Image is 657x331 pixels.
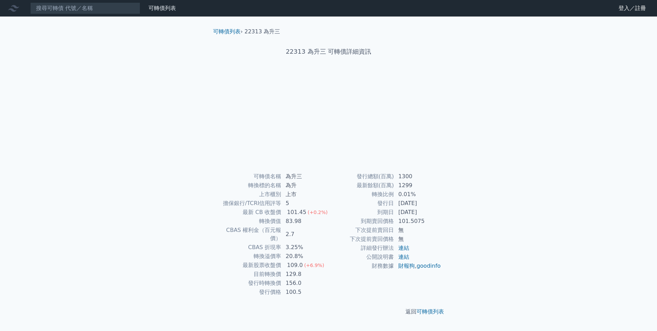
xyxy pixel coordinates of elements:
[281,199,328,208] td: 5
[394,199,441,208] td: [DATE]
[216,217,281,226] td: 轉換價值
[281,217,328,226] td: 83.98
[328,235,394,244] td: 下次提前賣回價格
[30,2,140,14] input: 搜尋可轉債 代號／名稱
[416,263,441,269] a: goodinfo
[208,47,449,56] h1: 22313 為升三 可轉債詳細資訊
[328,226,394,235] td: 下次提前賣回日
[328,172,394,181] td: 發行總額(百萬)
[328,244,394,253] td: 詳細發行辦法
[304,263,324,268] span: (+6.9%)
[281,172,328,181] td: 為升三
[281,226,328,243] td: 2.7
[394,190,441,199] td: 0.01%
[394,261,441,270] td: ,
[394,181,441,190] td: 1299
[216,208,281,217] td: 最新 CB 收盤價
[328,208,394,217] td: 到期日
[148,5,176,11] a: 可轉債列表
[216,243,281,252] td: CBAS 折現率
[394,217,441,226] td: 101.5075
[216,279,281,288] td: 發行時轉換價
[281,181,328,190] td: 為升
[398,263,415,269] a: 財報狗
[416,308,444,315] a: 可轉債列表
[281,243,328,252] td: 3.25%
[213,28,243,36] li: ›
[394,235,441,244] td: 無
[213,28,241,35] a: 可轉債列表
[308,210,327,215] span: (+0.2%)
[216,199,281,208] td: 擔保銀行/TCRI信用評等
[328,199,394,208] td: 發行日
[281,190,328,199] td: 上市
[281,270,328,279] td: 129.8
[281,252,328,261] td: 20.8%
[328,253,394,261] td: 公開說明書
[394,208,441,217] td: [DATE]
[328,190,394,199] td: 轉換比例
[328,217,394,226] td: 到期賣回價格
[394,172,441,181] td: 1300
[216,288,281,297] td: 發行價格
[216,226,281,243] td: CBAS 權利金（百元報價）
[216,190,281,199] td: 上市櫃別
[328,181,394,190] td: 最新餘額(百萬)
[216,181,281,190] td: 轉換標的名稱
[328,261,394,270] td: 財務數據
[281,288,328,297] td: 100.5
[613,3,652,14] a: 登入／註冊
[286,208,308,216] div: 101.45
[245,28,280,36] li: 22313 為升三
[216,261,281,270] td: 最新股票收盤價
[394,226,441,235] td: 無
[286,261,304,269] div: 109.0
[281,279,328,288] td: 156.0
[208,308,449,316] p: 返回
[216,270,281,279] td: 目前轉換價
[216,252,281,261] td: 轉換溢價率
[398,245,409,251] a: 連結
[398,254,409,260] a: 連結
[216,172,281,181] td: 可轉債名稱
